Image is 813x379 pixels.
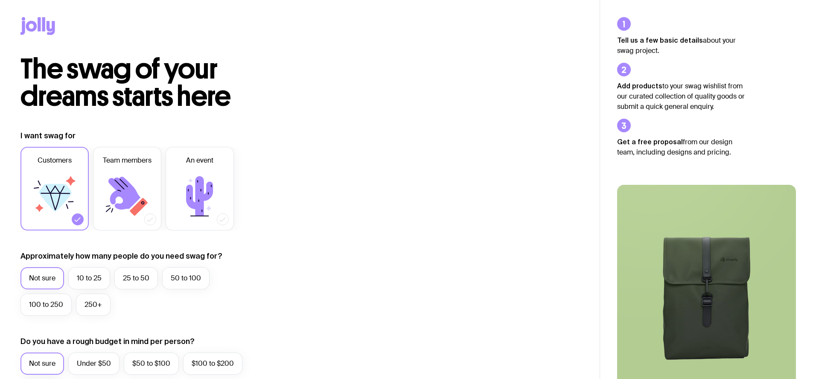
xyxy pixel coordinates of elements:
label: Approximately how many people do you need swag for? [20,251,222,261]
strong: Tell us a few basic details [617,36,703,44]
label: Do you have a rough budget in mind per person? [20,336,195,347]
label: Not sure [20,353,64,375]
p: to your swag wishlist from our curated collection of quality goods or submit a quick general enqu... [617,81,745,112]
strong: Add products [617,82,662,90]
label: Under $50 [68,353,119,375]
label: $50 to $100 [124,353,179,375]
label: $100 to $200 [183,353,242,375]
label: 100 to 250 [20,294,72,316]
label: 250+ [76,294,111,316]
label: 10 to 25 [68,267,110,289]
p: about your swag project. [617,35,745,56]
span: Customers [38,155,72,166]
label: 25 to 50 [114,267,158,289]
span: Team members [103,155,152,166]
span: An event [186,155,213,166]
p: from our design team, including designs and pricing. [617,137,745,157]
label: 50 to 100 [162,267,210,289]
span: The swag of your dreams starts here [20,52,231,113]
label: I want swag for [20,131,76,141]
label: Not sure [20,267,64,289]
strong: Get a free proposal [617,138,683,146]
